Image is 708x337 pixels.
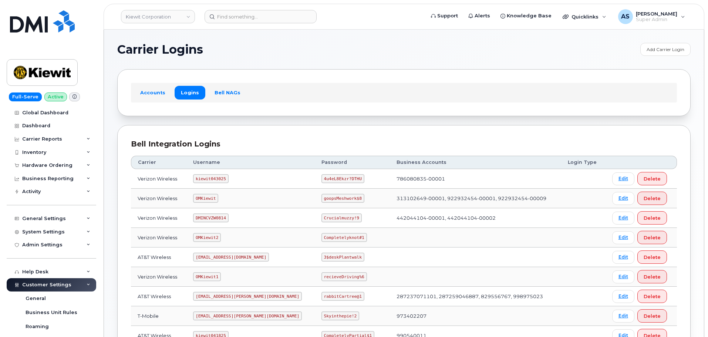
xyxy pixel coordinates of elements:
a: Accounts [134,86,172,99]
a: Add Carrier Login [640,43,691,56]
span: Delete [644,293,661,300]
span: Delete [644,313,661,320]
code: OMKiewit2 [193,233,221,242]
button: Delete [637,211,667,225]
span: Delete [644,175,661,182]
td: AT&T Wireless [131,287,186,306]
code: [EMAIL_ADDRESS][PERSON_NAME][DOMAIN_NAME] [193,292,302,301]
span: Delete [644,215,661,222]
div: Bell Integration Logins [131,139,677,149]
button: Delete [637,309,667,323]
a: Logins [175,86,205,99]
button: Delete [637,270,667,283]
code: recieveDriving%6 [321,272,367,281]
span: Delete [644,234,661,241]
code: DMINCVZW0814 [193,213,228,222]
td: T-Mobile [131,306,186,326]
code: Skyinthepie!2 [321,311,359,320]
td: 442044104-00001, 442044104-00002 [390,208,561,228]
a: Edit [612,290,634,303]
span: Carrier Logins [117,44,203,55]
td: Verizon Wireless [131,189,186,208]
code: 3$deskPlantwalk [321,253,364,262]
th: Carrier [131,156,186,169]
code: OMKiewit1 [193,272,221,281]
a: Edit [612,172,634,185]
td: 287237071101, 287259046887, 829556767, 998975023 [390,287,561,306]
code: goopsMeshwork$8 [321,194,364,203]
th: Username [186,156,315,169]
button: Delete [637,290,667,303]
th: Login Type [561,156,606,169]
code: Crucialmuzzy!9 [321,213,362,222]
td: 973402207 [390,306,561,326]
span: Delete [644,273,661,280]
button: Delete [637,231,667,244]
code: [EMAIL_ADDRESS][PERSON_NAME][DOMAIN_NAME] [193,311,302,320]
button: Delete [637,192,667,205]
a: Edit [612,212,634,225]
code: [EMAIL_ADDRESS][DOMAIN_NAME] [193,253,269,262]
code: OMKiewit [193,194,218,203]
span: Delete [644,254,661,261]
a: Edit [612,270,634,283]
code: kiewit043025 [193,174,228,183]
a: Edit [612,310,634,323]
a: Edit [612,192,634,205]
a: Bell NAGs [208,86,247,99]
button: Delete [637,172,667,185]
button: Delete [637,250,667,264]
td: Verizon Wireless [131,169,186,189]
td: Verizon Wireless [131,228,186,247]
th: Business Accounts [390,156,561,169]
a: Edit [612,251,634,264]
span: Delete [644,195,661,202]
td: Verizon Wireless [131,208,186,228]
td: 313102649-00001, 922932454-00001, 922932454-00009 [390,189,561,208]
a: Edit [612,231,634,244]
td: AT&T Wireless [131,247,186,267]
td: Verizon Wireless [131,267,186,287]
code: Completelyknot#1 [321,233,367,242]
th: Password [315,156,390,169]
td: 786080835-00001 [390,169,561,189]
code: rabbitCartree@1 [321,292,364,301]
code: 4u4eL8Ekzr?DTHU [321,174,364,183]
